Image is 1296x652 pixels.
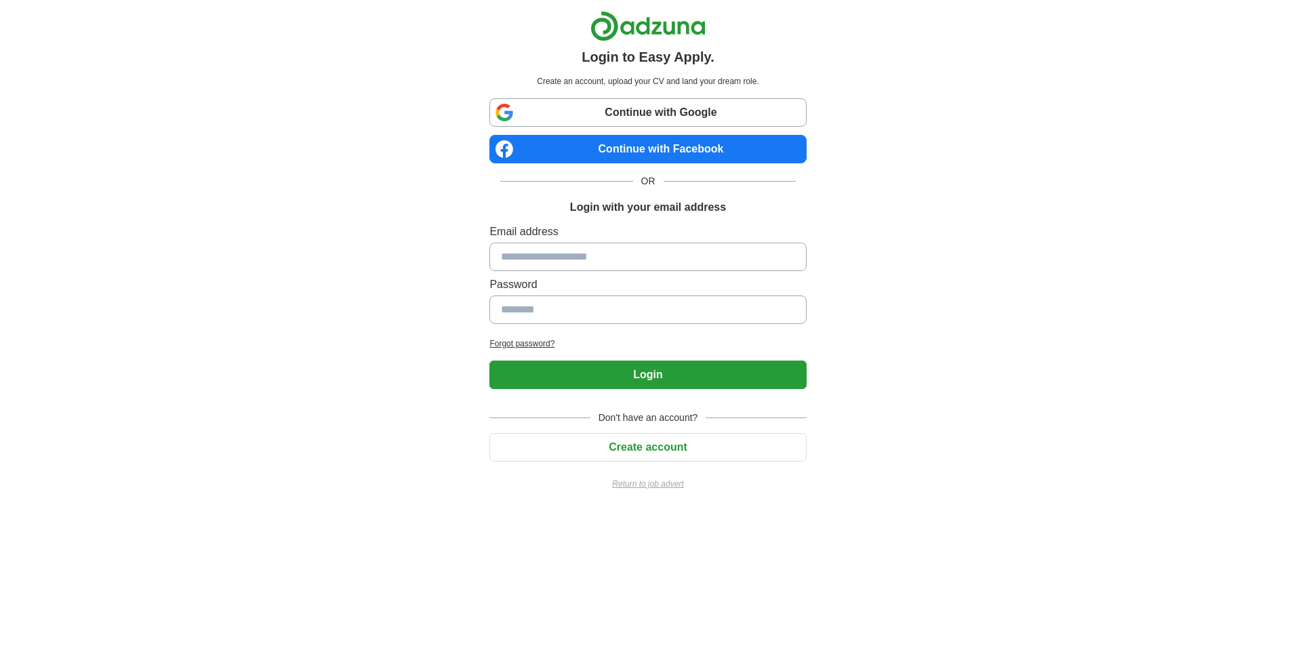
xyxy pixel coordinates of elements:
[489,441,806,453] a: Create account
[570,199,726,216] h1: Login with your email address
[492,75,803,87] p: Create an account, upload your CV and land your dream role.
[489,338,806,350] a: Forgot password?
[489,224,806,240] label: Email address
[590,411,706,425] span: Don't have an account?
[633,174,664,188] span: OR
[489,135,806,163] a: Continue with Facebook
[489,433,806,462] button: Create account
[590,11,706,41] img: Adzuna logo
[489,478,806,490] a: Return to job advert
[489,277,806,293] label: Password
[489,98,806,127] a: Continue with Google
[489,361,806,389] button: Login
[582,47,714,67] h1: Login to Easy Apply.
